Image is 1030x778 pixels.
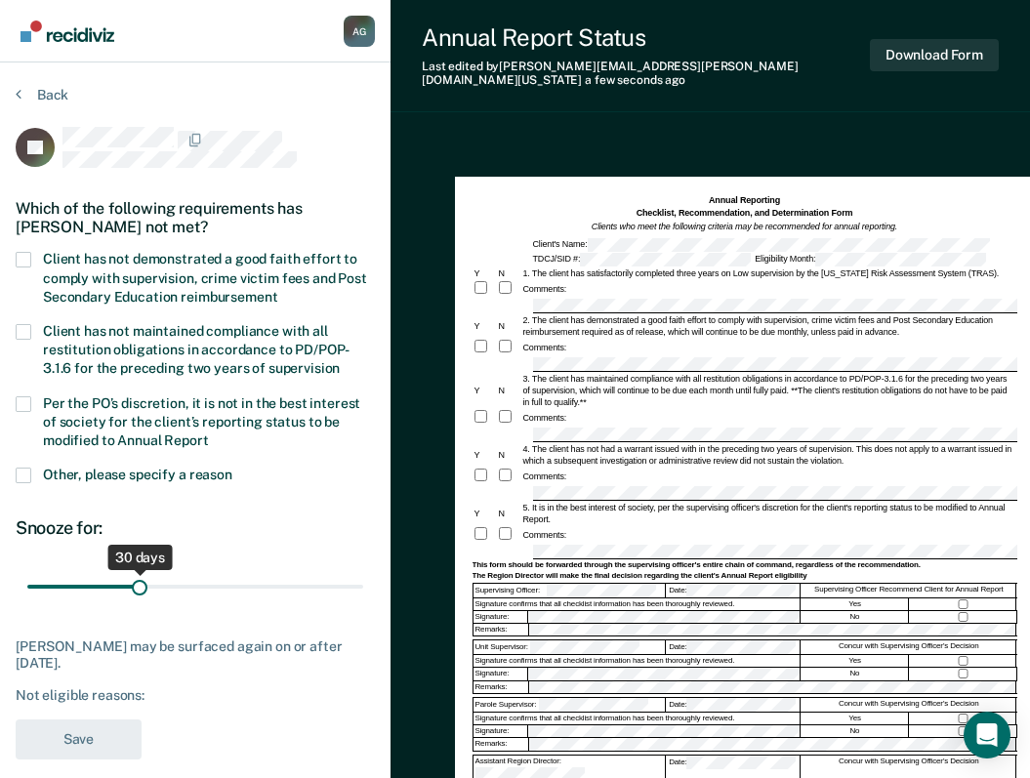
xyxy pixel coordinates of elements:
[521,373,1017,408] div: 3. The client has maintained compliance with all restitution obligations in accordance to PD/POP-...
[474,713,802,724] div: Signature confirms that all checklist information has been thoroughly reviewed.
[667,698,801,712] div: Date:
[473,508,497,519] div: Y
[497,267,521,279] div: N
[521,443,1017,467] div: 4. The client has not had a warrant issued with in the preceding two years of supervision. This d...
[344,16,375,47] div: A G
[497,385,521,396] div: N
[667,640,801,654] div: Date:
[802,640,1016,654] div: Concur with Supervising Officer's Decision
[802,668,909,679] div: No
[474,681,529,693] div: Remarks:
[473,571,1017,581] div: The Region Director will make the final decision regarding the client's Annual Report eligibility
[497,508,521,519] div: N
[497,320,521,332] div: N
[474,624,529,635] div: Remarks:
[474,725,529,737] div: Signature:
[43,467,232,482] span: Other, please specify a reason
[474,738,529,750] div: Remarks:
[473,267,497,279] div: Y
[497,449,521,461] div: N
[474,668,529,679] div: Signature:
[521,471,569,482] div: Comments:
[531,238,992,252] div: Client's Name:
[16,687,375,704] div: Not eligible reasons:
[344,16,375,47] button: Profile dropdown button
[592,222,897,231] em: Clients who meet the following criteria may be recommended for annual reporting.
[531,253,754,266] div: TDCJ/SID #:
[521,342,569,353] div: Comments:
[802,611,909,623] div: No
[16,638,375,672] div: [PERSON_NAME] may be surfaced again on or after [DATE].
[521,502,1017,525] div: 5. It is in the best interest of society, per the supervising officer's discretion for the client...
[637,208,853,218] strong: Checklist, Recommendation, and Determination Form
[422,23,870,52] div: Annual Report Status
[802,655,909,667] div: Yes
[21,20,114,42] img: Recidiviz
[870,39,999,71] button: Download Form
[474,655,802,667] div: Signature confirms that all checklist information has been thoroughly reviewed.
[521,314,1017,338] div: 2. The client has demonstrated a good faith effort to comply with supervision, crime victim fees ...
[802,598,909,610] div: Yes
[107,545,173,570] div: 30 days
[585,73,685,87] span: a few seconds ago
[473,449,497,461] div: Y
[474,698,667,712] div: Parole Supervisor:
[16,86,68,103] button: Back
[964,712,1010,758] div: Open Intercom Messenger
[474,598,802,610] div: Signature confirms that all checklist information has been thoroughly reviewed.
[474,611,529,623] div: Signature:
[16,517,375,539] div: Snooze for:
[667,584,801,597] div: Date:
[802,713,909,724] div: Yes
[43,251,367,304] span: Client has not demonstrated a good faith effort to comply with supervision, crime victim fees and...
[521,412,569,424] div: Comments:
[802,725,909,737] div: No
[473,320,497,332] div: Y
[521,267,1017,279] div: 1. The client has satisfactorily completed three years on Low supervision by the [US_STATE] Risk ...
[802,584,1016,597] div: Supervising Officer Recommend Client for Annual Report
[43,323,350,376] span: Client has not maintained compliance with all restitution obligations in accordance to PD/POP-3.1...
[709,195,780,205] strong: Annual Reporting
[802,698,1016,712] div: Concur with Supervising Officer's Decision
[16,719,142,759] button: Save
[474,640,667,654] div: Unit Supervisor:
[16,184,375,252] div: Which of the following requirements has [PERSON_NAME] not met?
[521,283,569,295] div: Comments:
[422,60,870,88] div: Last edited by [PERSON_NAME][EMAIL_ADDRESS][PERSON_NAME][DOMAIN_NAME][US_STATE]
[473,385,497,396] div: Y
[43,395,360,448] span: Per the PO’s discretion, it is not in the best interest of society for the client’s reporting sta...
[474,584,667,597] div: Supervising Officer:
[473,560,1017,570] div: This form should be forwarded through the supervising officer's entire chain of command, regardle...
[753,253,988,266] div: Eligibility Month:
[521,529,569,541] div: Comments:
